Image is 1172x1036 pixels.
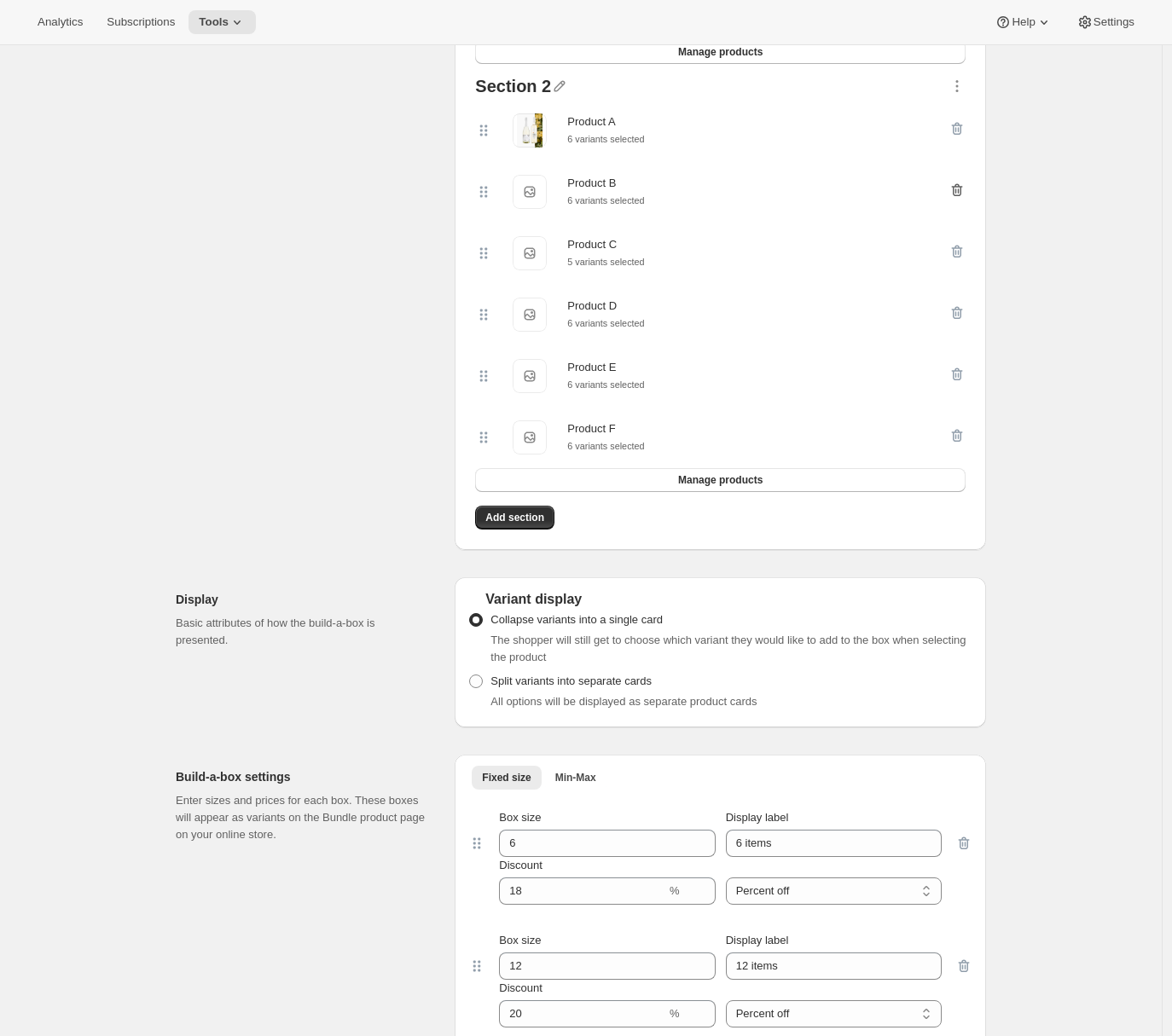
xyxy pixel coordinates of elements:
h2: Build-a-box settings [176,768,427,785]
span: The shopper will still get to choose which variant they would like to add to the box when selecti... [490,634,966,663]
small: 6 variants selected [567,134,644,144]
span: Split variants into separate cards [490,674,652,687]
span: % [670,884,680,897]
span: Display label [726,811,789,824]
button: Analytics [27,10,93,34]
span: Analytics [38,15,83,29]
span: Box size [499,934,541,946]
span: Help [1012,15,1035,29]
div: Variant display [468,591,972,608]
input: Box size [499,952,689,980]
div: Product C [567,236,644,253]
span: Add section [485,511,544,524]
span: Display label [726,934,789,946]
span: Discount [499,859,542,871]
small: 6 variants selected [567,318,644,328]
button: Subscriptions [96,10,185,34]
input: Display label [726,830,942,857]
div: Product E [567,359,644,376]
span: Settings [1094,15,1134,29]
span: Discount [499,981,542,994]
span: Box size [499,811,541,824]
span: Subscriptions [107,15,175,29]
div: Product A [567,113,644,130]
input: Display label [726,952,942,980]
p: Basic attributes of how the build-a-box is presented. [176,615,427,649]
div: Product F [567,420,644,437]
h2: Display [176,591,427,608]
span: Manage products [678,45,763,59]
span: Fixed size [482,771,531,784]
input: Box size [499,830,689,857]
small: 5 variants selected [567,257,644,267]
span: Tools [199,15,229,29]
small: 6 variants selected [567,195,644,205]
button: Help [984,10,1062,34]
button: Manage products [475,468,966,492]
span: Min-Max [555,771,596,784]
span: All options will be displayed as separate product cards [490,695,757,708]
span: Manage products [678,473,763,487]
div: Section 2 [475,78,551,100]
button: Add section [475,506,554,530]
button: Tools [189,10,256,34]
small: 6 variants selected [567,441,644,451]
div: Product B [567,175,644,192]
button: Manage products [475,40,966,64]
p: Enter sizes and prices for each box. These boxes will appear as variants on the Bundle product pa... [176,792,427,843]
span: Collapse variants into a single card [490,613,663,626]
div: Product D [567,298,644,315]
button: Settings [1066,10,1145,34]
span: % [670,1007,680,1020]
small: 6 variants selected [567,379,644,390]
